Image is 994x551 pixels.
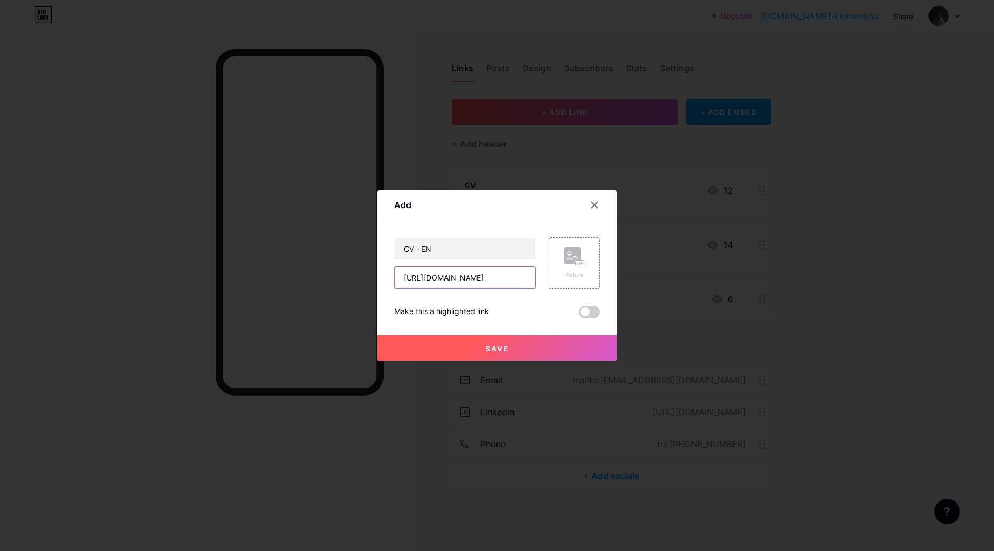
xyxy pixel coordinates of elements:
[485,344,509,353] span: Save
[394,306,489,318] div: Make this a highlighted link
[394,199,411,211] div: Add
[564,271,585,279] div: Picture
[395,267,535,288] input: URL
[377,335,617,361] button: Save
[395,238,535,259] input: Title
